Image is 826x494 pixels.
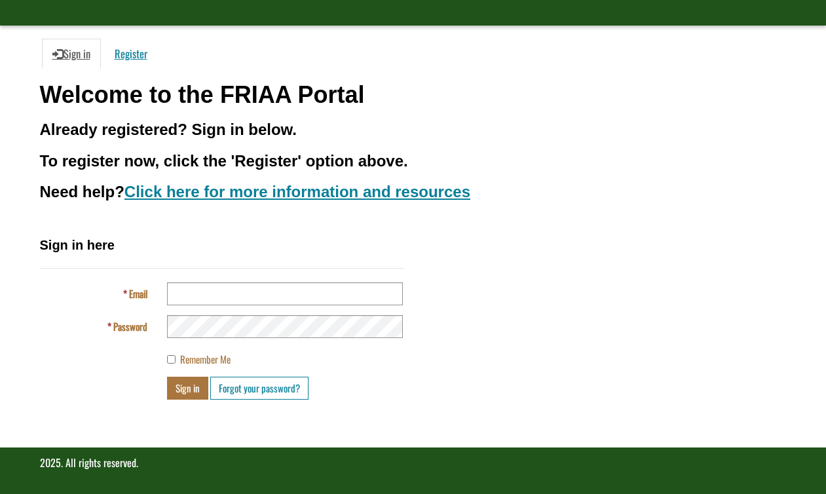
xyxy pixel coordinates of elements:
[180,352,231,366] span: Remember Me
[40,455,787,470] p: 2025
[40,183,787,200] h3: Need help?
[40,238,115,252] span: Sign in here
[40,82,787,108] h1: Welcome to the FRIAA Portal
[61,455,138,470] span: . All rights reserved.
[40,121,787,138] h3: Already registered? Sign in below.
[40,153,787,170] h3: To register now, click the 'Register' option above.
[167,377,208,400] button: Sign in
[210,377,309,400] a: Forgot your password?
[113,319,147,333] span: Password
[129,286,147,301] span: Email
[124,183,470,200] a: Click here for more information and resources
[42,39,101,69] a: Sign in
[104,39,158,69] a: Register
[167,355,176,364] input: Remember Me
